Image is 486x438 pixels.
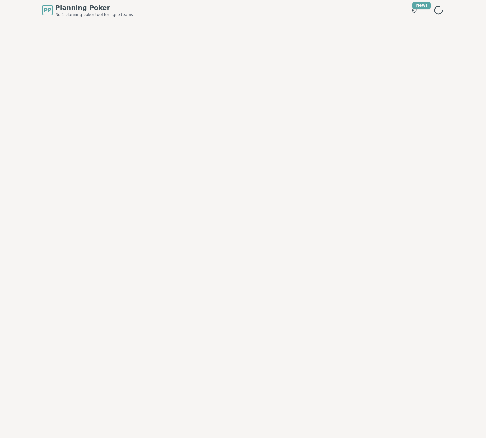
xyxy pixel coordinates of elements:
div: New! [412,2,431,9]
span: No.1 planning poker tool for agile teams [55,12,133,17]
button: New! [409,4,420,16]
span: PP [44,6,51,14]
span: Planning Poker [55,3,133,12]
a: PPPlanning PokerNo.1 planning poker tool for agile teams [42,3,133,17]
